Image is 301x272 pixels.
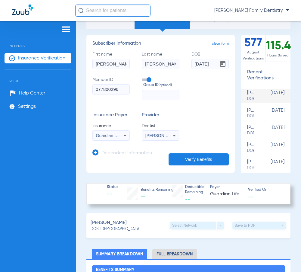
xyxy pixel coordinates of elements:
span: Deductible Remaining [185,185,205,195]
span: [DATE] [254,142,284,153]
span: [DATE] [254,125,284,136]
input: First name [92,59,130,69]
div: [PERSON_NAME] [247,159,254,171]
input: DOBOpen calendar [191,59,229,69]
label: DOB [191,51,229,69]
span: DOB: [DEMOGRAPHIC_DATA] [247,96,254,102]
h3: Dependent Information [101,150,152,156]
span: -- [141,194,145,199]
span: Insurance [92,123,130,129]
span: August Verifications [241,50,265,62]
div: [PERSON_NAME] [247,142,254,153]
span: Dentist [142,123,179,129]
span: Guardian Life Insurance Co. Of America [96,133,171,138]
input: Member ID [92,84,130,94]
small: (optional) [159,83,172,88]
span: Guardian Life Insurance Co. of America [210,190,243,198]
div: [PERSON_NAME] [247,125,254,136]
label: Member ID [92,77,130,100]
span: [DATE] [254,90,284,101]
span: Payer [210,185,243,190]
img: Search Icon [78,8,84,13]
span: Settings [18,104,36,110]
label: Last name [142,51,179,69]
img: hamburger-icon [61,26,71,33]
li: Full Breakdown [152,249,197,259]
span: DOB: [DEMOGRAPHIC_DATA] [247,148,254,154]
iframe: Chat Widget [271,243,301,272]
button: Verify Benefits [169,153,229,165]
h3: Recent Verifications [241,69,290,81]
span: clear form [212,41,229,47]
img: Zuub Logo [12,5,33,15]
span: [PERSON_NAME] [91,219,127,227]
span: Insurance Verification [18,55,65,61]
span: Help Center [19,90,45,96]
h3: Subscriber Information [92,41,229,47]
button: Open calendar [217,58,229,70]
span: [DATE] [254,159,284,171]
span: DOB: [DEMOGRAPHIC_DATA] [247,131,254,136]
span: -- [248,194,253,200]
span: Benefits Remaining [141,187,174,193]
h3: Provider [142,112,179,118]
input: Search for patients [75,5,150,17]
span: Hours Saved [266,53,290,59]
div: 577 [241,35,266,62]
div: [PERSON_NAME] [247,108,254,119]
a: Help Center [10,90,45,96]
label: First name [92,51,130,69]
span: DOB: [DEMOGRAPHIC_DATA] [247,114,254,119]
span: Patients [5,35,71,48]
h3: Insurance Payer [92,112,130,118]
span: Setup [5,70,71,83]
span: Status [107,185,118,190]
span: DOB: [DEMOGRAPHIC_DATA] [91,227,140,232]
span: [PERSON_NAME] Family Dentistry [214,8,289,14]
li: Summary Breakdown [92,249,147,259]
span: Verified On [248,187,281,193]
div: [PERSON_NAME] [247,90,254,101]
span: [PERSON_NAME] 1225267818 [145,133,205,138]
div: 115.4 [266,35,290,62]
span: -- [185,197,190,202]
span: -- [107,190,118,198]
input: Last name [142,59,179,69]
span: Group ID [143,83,179,88]
span: [DATE] [254,108,284,119]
